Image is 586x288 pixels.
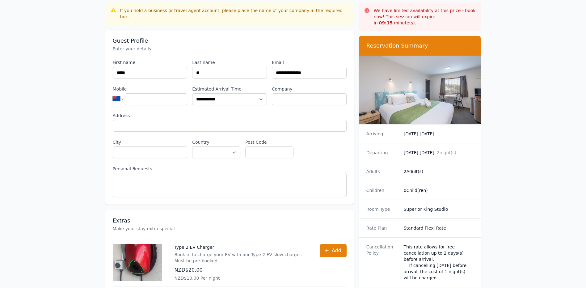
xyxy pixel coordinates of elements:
label: Estimated Arrival Time [192,86,267,92]
dd: [DATE] [DATE] [404,150,474,156]
dd: 0 Child(ren) [404,187,474,193]
label: Mobile [113,86,188,92]
dd: Superior King Studio [404,206,474,212]
dt: Arriving [366,131,399,137]
label: Personal Requests [113,166,347,172]
h3: Reservation Summary [366,42,474,49]
span: 2 night(s) [437,150,456,155]
strong: 09 : 15 [379,20,393,25]
label: Post Code [245,139,293,145]
dt: Rate Plan [366,225,399,231]
span: Add [332,247,341,254]
label: Company [272,86,347,92]
h3: Extras [113,217,347,224]
dd: [DATE] [DATE] [404,131,474,137]
p: Enter your details [113,46,347,52]
dt: Departing [366,150,399,156]
p: NZD$10.00 Per night [175,275,307,281]
dd: Standard Flexi Rate [404,225,474,231]
h3: Guest Profile [113,37,347,44]
p: Make your stay extra special [113,226,347,232]
img: Superior King Studio [359,56,481,124]
p: Type 2 EV Charger [175,244,307,250]
label: Email [272,59,347,66]
dt: Cancellation Policy [366,244,399,281]
label: Address [113,112,347,119]
label: First name [113,59,188,66]
p: NZD$20.00 [175,266,307,274]
dd: 2 Adult(s) [404,168,474,175]
p: We have limited availability at this price - book now! This session will expire in minute(s). [374,7,476,26]
label: Last name [192,59,267,66]
div: This rate allows for free cancellation up to 2 days(s) before arrival. If cancelling [DATE] befor... [404,244,474,281]
div: If you hold a business or travel agent account, please place the name of your company in the requ... [120,7,349,20]
label: City [113,139,188,145]
dt: Children [366,187,399,193]
dt: Room Type [366,206,399,212]
p: Book in to charge your EV with our Type 2 EV slow charger. Must be pre-booked. [175,252,307,264]
button: Add [320,244,347,257]
label: Country [192,139,240,145]
img: Type 2 EV Charger [113,244,162,281]
dt: Adults [366,168,399,175]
